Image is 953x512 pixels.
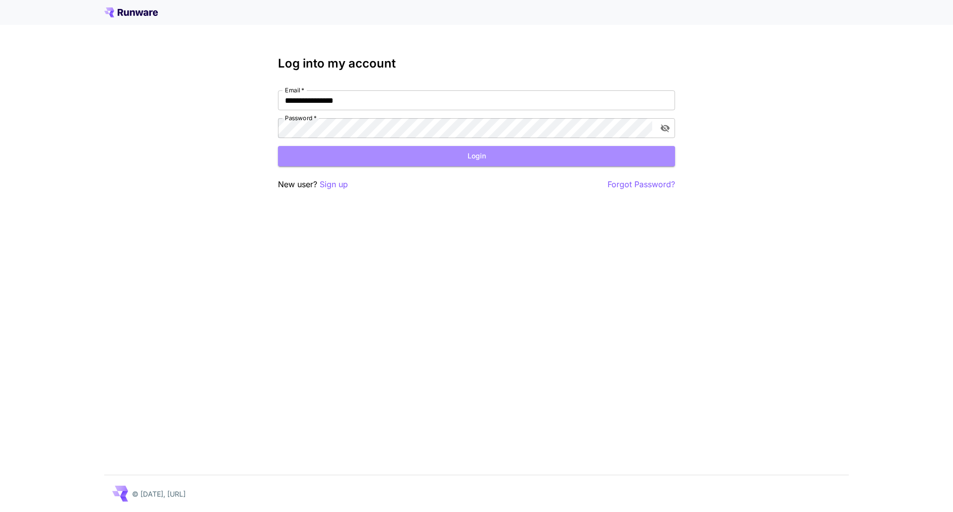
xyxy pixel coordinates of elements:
p: New user? [278,178,348,191]
button: Forgot Password? [608,178,675,191]
button: Sign up [320,178,348,191]
button: Login [278,146,675,166]
label: Password [285,114,317,122]
button: toggle password visibility [656,119,674,137]
label: Email [285,86,304,94]
p: © [DATE], [URL] [132,489,186,499]
h3: Log into my account [278,57,675,71]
